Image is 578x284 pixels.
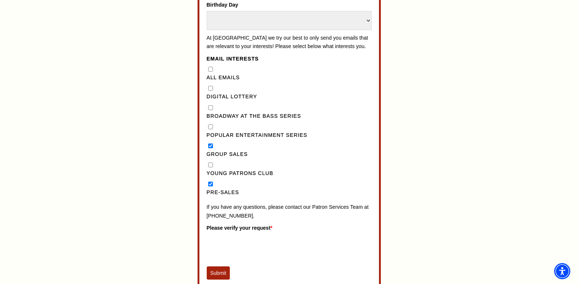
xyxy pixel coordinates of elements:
[207,188,372,197] label: Pre-Sales
[207,266,230,280] button: Submit
[207,234,318,263] iframe: reCAPTCHA
[207,224,372,232] label: Please verify your request
[207,169,372,178] label: Young Patrons Club
[207,1,372,9] label: Birthday Day
[207,150,372,159] label: Group Sales
[207,55,372,63] legend: Email Interests
[207,203,372,220] p: If you have any questions, please contact our Patron Services Team at [PHONE_NUMBER].
[554,263,570,279] div: Accessibility Menu
[207,92,372,101] label: Digital Lottery
[207,112,372,121] label: Broadway at the Bass Series
[207,73,372,82] label: All Emails
[207,131,372,140] label: Popular Entertainment Series
[207,34,372,51] p: At [GEOGRAPHIC_DATA] we try our best to only send you emails that are relevant to your interests!...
